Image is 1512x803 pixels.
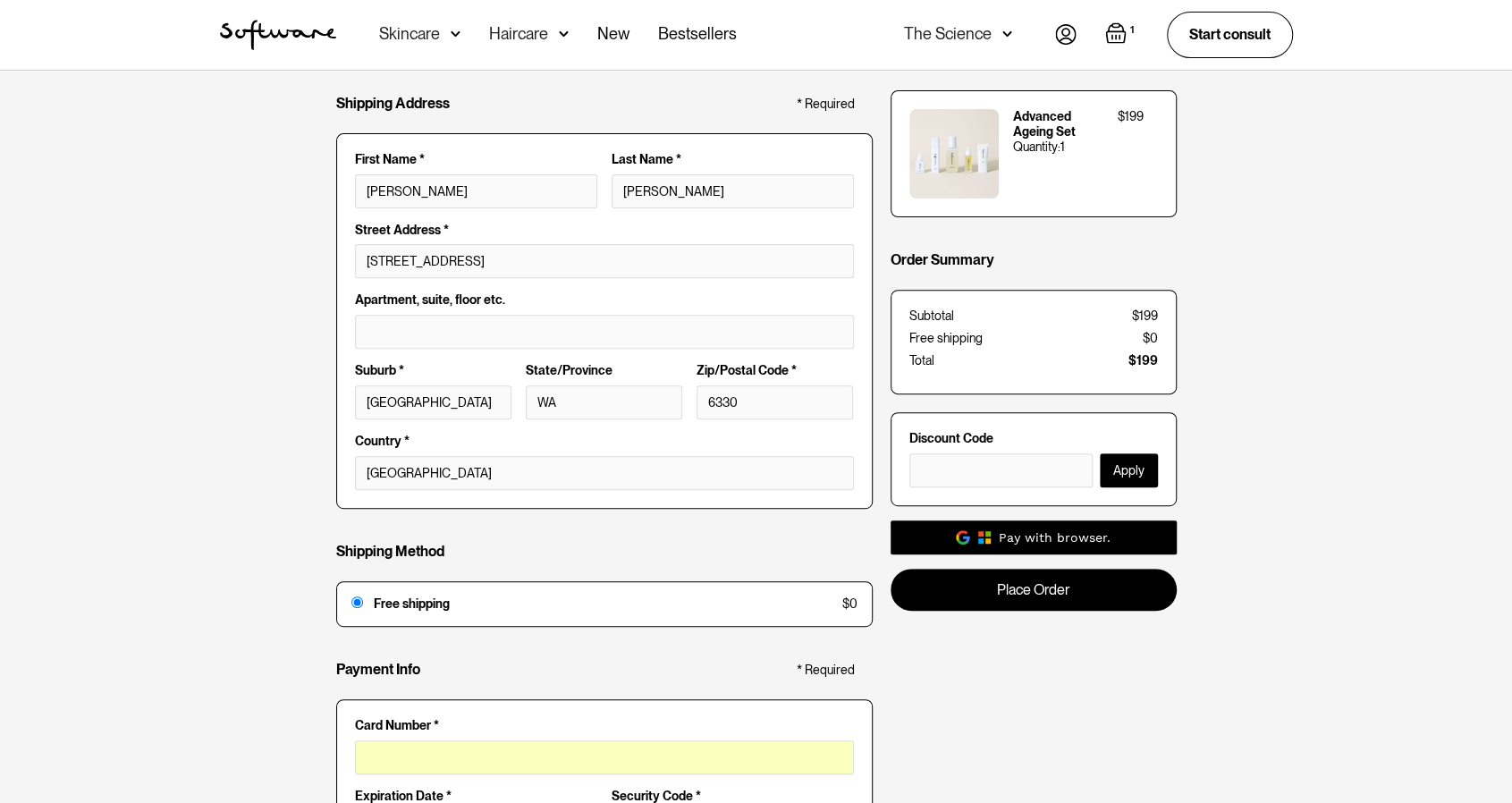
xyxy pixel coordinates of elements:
div: 1 [1127,22,1138,38]
h4: Shipping Address [336,95,450,112]
div: Pay with browser. [999,528,1111,546]
label: Card Number * [355,718,854,733]
div: 1 [1060,139,1065,155]
img: arrow down [559,25,569,43]
div: $199 [1128,353,1158,368]
a: Place Order [891,569,1177,611]
div: Free shipping [909,331,983,346]
img: arrow down [1002,25,1012,43]
h4: Payment Info [336,661,420,678]
div: Advanced Ageing Set [1013,109,1103,139]
div: Skincare [379,25,440,43]
label: Zip/Postal Code * [697,363,853,378]
div: Haircare [489,25,548,43]
button: Apply Discount [1100,453,1158,487]
label: Discount Code [909,431,1158,446]
div: Quantity: [1013,139,1060,155]
input: Free shipping$0 [351,596,363,608]
img: Software Logo [220,20,336,50]
a: home [220,20,336,50]
div: $0 [842,596,857,612]
div: $199 [1132,309,1158,324]
h4: Order Summary [891,251,994,268]
div: Total [909,353,934,368]
div: * Required [797,663,855,678]
label: Apartment, suite, floor etc. [355,292,854,308]
a: Pay with browser. [891,520,1177,554]
div: Subtotal [909,309,954,324]
a: Open cart containing 1 items [1105,22,1138,47]
div: * Required [797,97,855,112]
label: First Name * [355,152,597,167]
label: Country * [355,434,854,449]
h4: Shipping Method [336,543,444,560]
input: Enter a location [355,244,854,278]
label: Street Address * [355,223,854,238]
div: The Science [904,25,992,43]
label: State/Province [526,363,682,378]
div: Free shipping [374,596,832,612]
label: Suburb * [355,363,511,378]
iframe: Secure card number input frame [367,748,842,764]
label: Last Name * [612,152,854,167]
div: $0 [1143,331,1158,346]
div: $199 [1118,109,1144,124]
a: Start consult [1167,12,1293,57]
img: arrow down [451,25,460,43]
